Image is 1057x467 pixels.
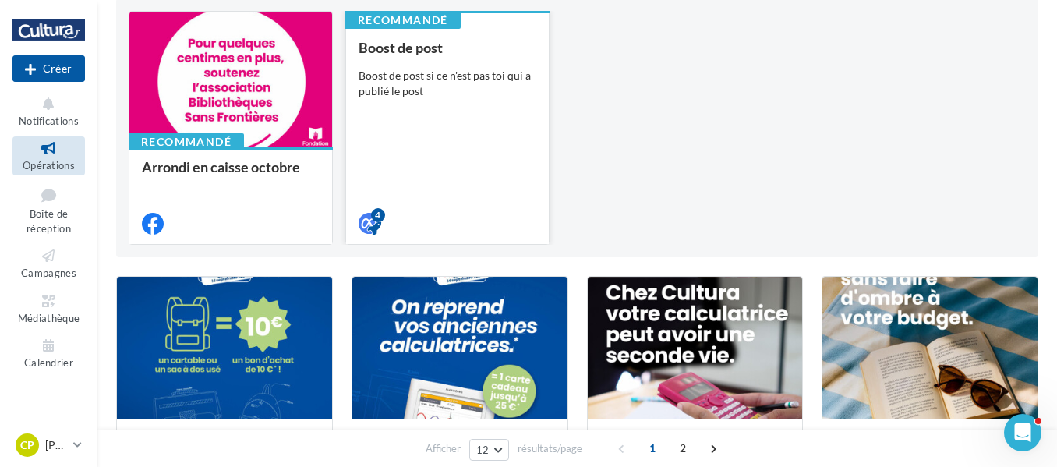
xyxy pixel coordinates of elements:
[469,439,509,461] button: 12
[24,356,73,369] span: Calendrier
[359,40,536,55] div: Boost de post
[45,437,67,453] p: [PERSON_NAME]
[21,267,76,279] span: Campagnes
[20,437,34,453] span: CP
[12,182,85,239] a: Boîte de réception
[12,334,85,372] a: Calendrier
[19,115,79,127] span: Notifications
[345,12,461,29] div: Recommandé
[129,133,244,150] div: Recommandé
[23,159,75,172] span: Opérations
[670,436,695,461] span: 2
[12,430,85,460] a: CP [PERSON_NAME]
[1004,414,1041,451] iframe: Intercom live chat
[12,55,85,82] div: Nouvelle campagne
[12,244,85,282] a: Campagnes
[27,207,71,235] span: Boîte de réception
[12,92,85,130] button: Notifications
[518,441,582,456] span: résultats/page
[142,159,320,190] div: Arrondi en caisse octobre
[476,444,490,456] span: 12
[640,436,665,461] span: 1
[359,68,536,99] div: Boost de post si ce n'est pas toi qui a publié le post
[12,136,85,175] a: Opérations
[371,208,385,222] div: 4
[12,55,85,82] button: Créer
[426,441,461,456] span: Afficher
[18,312,80,324] span: Médiathèque
[12,289,85,327] a: Médiathèque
